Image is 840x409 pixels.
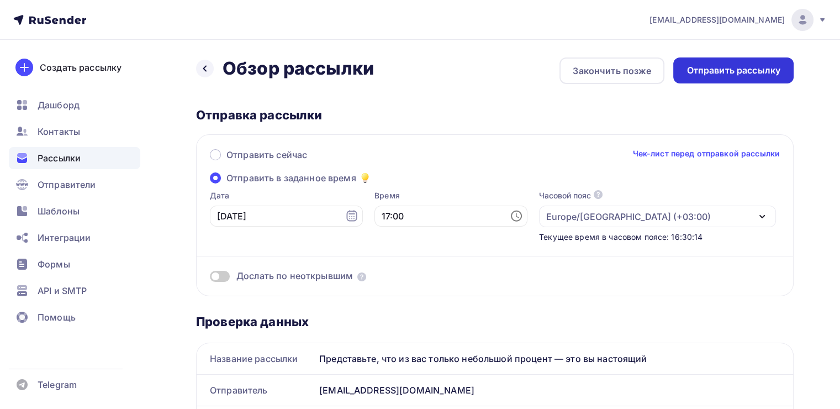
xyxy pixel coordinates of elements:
[632,148,780,159] a: Чек-лист перед отправкой рассылки
[38,204,80,218] span: Шаблоны
[226,171,356,185] span: Отправить в заданное время
[686,64,780,77] div: Отправить рассылку
[374,206,527,227] input: 16:29
[539,232,776,243] div: Текущее время в часовом поясе: 16:30:14
[38,258,70,271] span: Формы
[38,178,96,191] span: Отправители
[210,206,363,227] input: 03.09.2025
[223,57,374,80] h2: Обзор рассылки
[9,174,140,196] a: Отправители
[546,210,711,223] div: Europe/[GEOGRAPHIC_DATA] (+03:00)
[649,9,827,31] a: [EMAIL_ADDRESS][DOMAIN_NAME]
[196,314,794,329] div: Проверка данных
[38,125,80,138] span: Контакты
[9,200,140,222] a: Шаблоны
[38,378,77,391] span: Telegram
[9,147,140,169] a: Рассылки
[38,98,80,112] span: Дашборд
[9,253,140,275] a: Формы
[649,14,785,25] span: [EMAIL_ADDRESS][DOMAIN_NAME]
[236,270,353,282] span: Дослать по неоткрывшим
[38,151,81,165] span: Рассылки
[38,284,87,297] span: API и SMTP
[539,190,776,227] button: Часовой пояс Europe/[GEOGRAPHIC_DATA] (+03:00)
[539,190,591,201] div: Часовой пояс
[40,61,121,74] div: Создать рассылку
[226,148,307,161] span: Отправить сейчас
[60,251,298,273] p: А теперь по каждому честно ответьте:
[315,375,793,406] div: [EMAIL_ADDRESS][DOMAIN_NAME]
[573,64,651,77] div: Закончить позже
[165,230,193,239] em: Готово?
[197,375,315,406] div: Отправитель
[315,343,793,374] div: Представьте, что из вас только небольшой процент — это вы настоящий
[9,94,140,116] a: Дашборд
[60,171,298,200] p: Друзья! Хочу провести с вами мысленный эксперимент.
[9,120,140,143] a: Контакты
[210,190,363,201] label: Дата
[38,311,76,324] span: Помощь
[196,107,794,123] div: Отправка рассылки
[60,289,298,313] p: Если честно, то из 100% вашей личности только лишь какая-то часть — это вы.
[38,231,91,244] span: Интеграции
[60,208,298,240] p: Вспомните последние 5 важных решений в вашей жизни. Про работу, отношения, деньги, место жительст...
[197,343,315,374] div: Название рассылки
[374,190,527,201] label: Время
